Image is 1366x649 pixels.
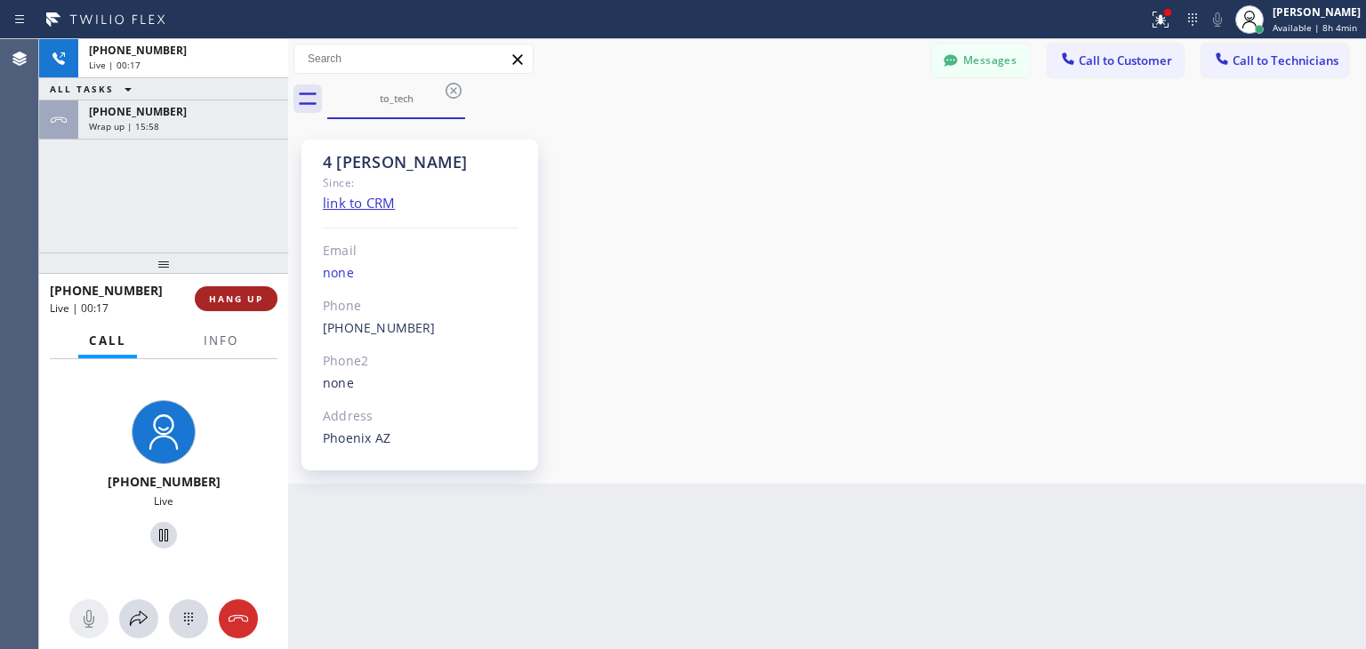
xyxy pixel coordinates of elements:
[323,263,518,284] div: none
[209,292,263,305] span: HANG UP
[1205,7,1230,32] button: Mute
[323,296,518,316] div: Phone
[50,300,108,316] span: Live | 00:17
[193,324,249,358] button: Info
[323,406,518,427] div: Address
[108,473,221,490] span: [PHONE_NUMBER]
[294,44,533,73] input: Search
[1048,44,1184,77] button: Call to Customer
[1233,52,1338,68] span: Call to Technicians
[78,324,137,358] button: Call
[323,429,518,449] div: Phoenix AZ
[195,286,277,311] button: HANG UP
[219,599,258,638] button: Hang up
[1273,21,1357,34] span: Available | 8h 4min
[89,43,187,58] span: [PHONE_NUMBER]
[323,351,518,372] div: Phone2
[50,282,163,299] span: [PHONE_NUMBER]
[154,493,173,509] span: Live
[89,333,126,349] span: Call
[119,599,158,638] button: Open directory
[1273,4,1361,20] div: [PERSON_NAME]
[39,78,149,100] button: ALL TASKS
[89,104,187,119] span: [PHONE_NUMBER]
[323,373,518,394] div: none
[50,83,114,95] span: ALL TASKS
[932,44,1030,77] button: Messages
[89,59,141,71] span: Live | 00:17
[323,194,395,212] a: link to CRM
[204,333,238,349] span: Info
[1079,52,1172,68] span: Call to Customer
[150,522,177,549] button: Hold Customer
[89,120,159,132] span: Wrap up | 15:58
[169,599,208,638] button: Open dialpad
[323,241,518,261] div: Email
[1201,44,1348,77] button: Call to Technicians
[329,92,463,105] div: to_tech
[323,152,518,172] div: 4 [PERSON_NAME]
[323,319,436,336] a: [PHONE_NUMBER]
[69,599,108,638] button: Mute
[323,172,518,193] div: Since:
